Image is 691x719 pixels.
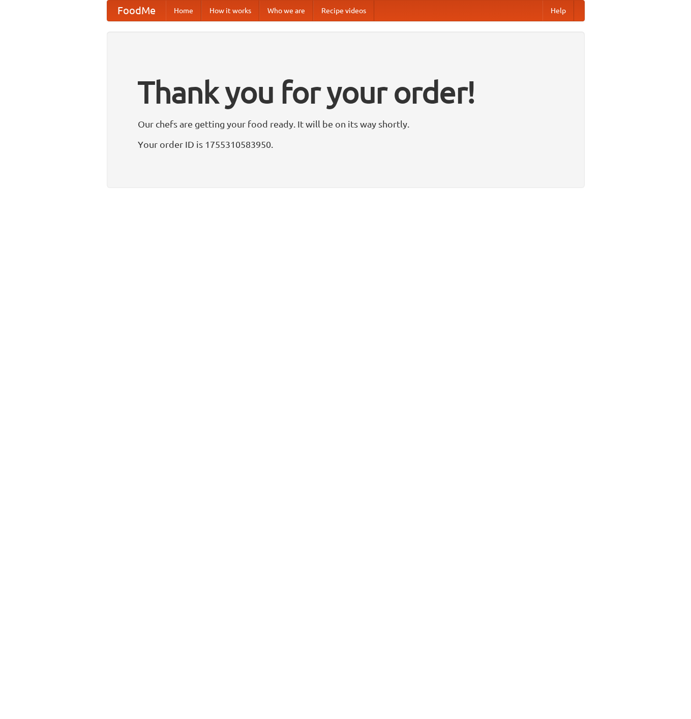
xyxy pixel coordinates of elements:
a: Home [166,1,201,21]
a: Who we are [259,1,313,21]
a: Recipe videos [313,1,374,21]
p: Our chefs are getting your food ready. It will be on its way shortly. [138,116,554,132]
a: How it works [201,1,259,21]
a: FoodMe [107,1,166,21]
p: Your order ID is 1755310583950. [138,137,554,152]
h1: Thank you for your order! [138,68,554,116]
a: Help [543,1,574,21]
